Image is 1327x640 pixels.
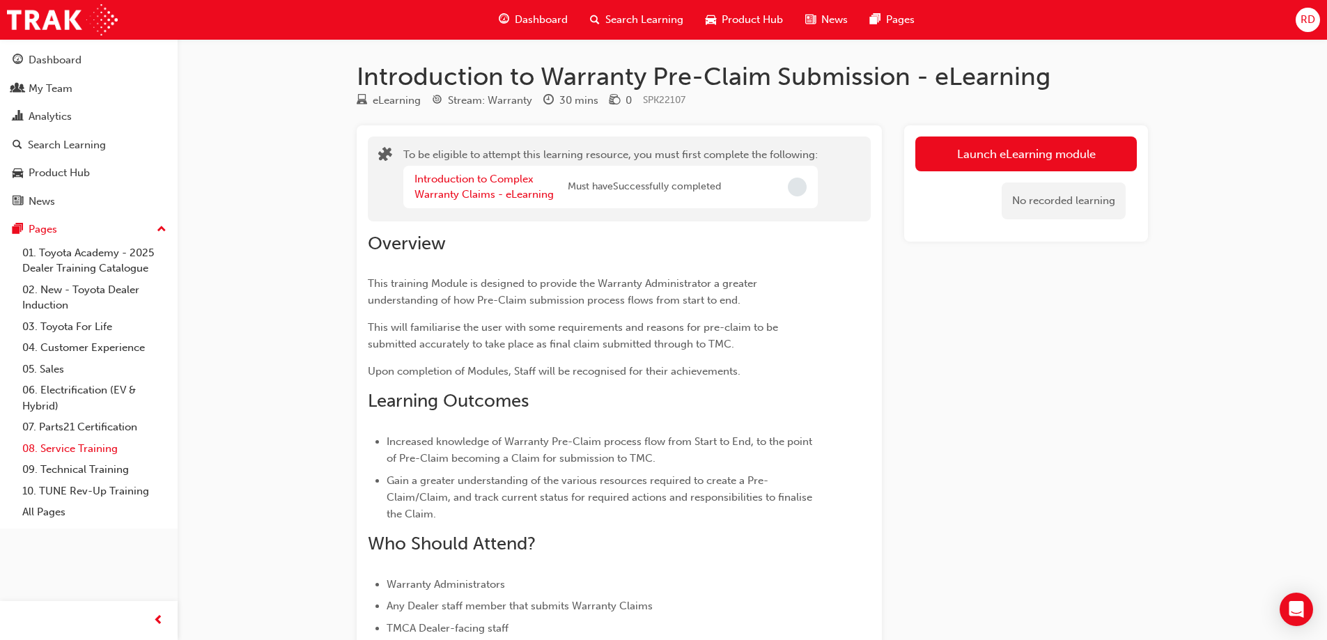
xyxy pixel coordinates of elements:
[17,438,172,460] a: 08. Service Training
[17,459,172,481] a: 09. Technical Training
[6,76,172,102] a: My Team
[387,600,653,612] span: Any Dealer staff member that submits Warranty Claims
[1002,182,1126,219] div: No recorded learning
[368,277,760,306] span: This training Module is designed to provide the Warranty Administrator a greater understanding of...
[29,109,72,125] div: Analytics
[29,165,90,181] div: Product Hub
[610,95,620,107] span: money-icon
[6,47,172,73] a: Dashboard
[722,12,783,28] span: Product Hub
[17,316,172,338] a: 03. Toyota For Life
[29,81,72,97] div: My Team
[414,173,554,201] a: Introduction to Complex Warranty Claims - eLearning
[915,136,1137,171] button: Launch eLearning module
[543,95,554,107] span: clock-icon
[605,12,683,28] span: Search Learning
[29,194,55,210] div: News
[17,242,172,279] a: 01. Toyota Academy - 2025 Dealer Training Catalogue
[543,92,598,109] div: Duration
[7,4,118,36] img: Trak
[694,6,794,34] a: car-iconProduct Hub
[29,221,57,237] div: Pages
[368,365,740,377] span: Upon completion of Modules, Staff will be recognised for their achievements.
[579,6,694,34] a: search-iconSearch Learning
[368,321,781,350] span: This will familiarise the user with some requirements and reasons for pre-claim to be submitted a...
[17,359,172,380] a: 05. Sales
[610,92,632,109] div: Price
[794,6,859,34] a: news-iconNews
[6,104,172,130] a: Analytics
[153,612,164,630] span: prev-icon
[821,12,848,28] span: News
[559,93,598,109] div: 30 mins
[357,92,421,109] div: Type
[1301,12,1315,28] span: RD
[1296,8,1320,32] button: RD
[357,95,367,107] span: learningResourceType_ELEARNING-icon
[13,54,23,67] span: guage-icon
[499,11,509,29] span: guage-icon
[886,12,915,28] span: Pages
[387,474,815,520] span: Gain a greater understanding of the various resources required to create a Pre-Claim/Claim, and t...
[568,179,721,195] span: Must have Successfully completed
[387,622,509,634] span: TMCA Dealer-facing staff
[859,6,926,34] a: pages-iconPages
[17,279,172,316] a: 02. New - Toyota Dealer Induction
[17,481,172,502] a: 10. TUNE Rev-Up Training
[17,416,172,438] a: 07. Parts21 Certification
[488,6,579,34] a: guage-iconDashboard
[157,221,166,239] span: up-icon
[6,217,172,242] button: Pages
[378,148,392,164] span: puzzle-icon
[13,111,23,123] span: chart-icon
[6,189,172,214] a: News
[13,167,23,180] span: car-icon
[403,147,818,211] div: To be eligible to attempt this learning resource, you must first complete the following:
[17,380,172,416] a: 06. Electrification (EV & Hybrid)
[17,501,172,523] a: All Pages
[368,390,529,412] span: Learning Outcomes
[357,61,1148,92] h1: Introduction to Warranty Pre-Claim Submission - eLearning
[6,132,172,158] a: Search Learning
[788,178,807,196] span: Incomplete
[515,12,568,28] span: Dashboard
[28,137,106,153] div: Search Learning
[387,578,505,591] span: Warranty Administrators
[13,83,23,95] span: people-icon
[368,233,446,254] span: Overview
[590,11,600,29] span: search-icon
[13,224,23,236] span: pages-icon
[1280,593,1313,626] div: Open Intercom Messenger
[373,93,421,109] div: eLearning
[805,11,816,29] span: news-icon
[706,11,716,29] span: car-icon
[626,93,632,109] div: 0
[13,196,23,208] span: news-icon
[643,94,685,106] span: Learning resource code
[13,139,22,152] span: search-icon
[6,45,172,217] button: DashboardMy TeamAnalyticsSearch LearningProduct HubNews
[432,95,442,107] span: target-icon
[432,92,532,109] div: Stream
[387,435,815,465] span: Increased knowledge of Warranty Pre-Claim process flow from Start to End, to the point of Pre-Cla...
[17,337,172,359] a: 04. Customer Experience
[448,93,532,109] div: Stream: Warranty
[29,52,82,68] div: Dashboard
[870,11,880,29] span: pages-icon
[6,160,172,186] a: Product Hub
[368,533,536,554] span: Who Should Attend?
